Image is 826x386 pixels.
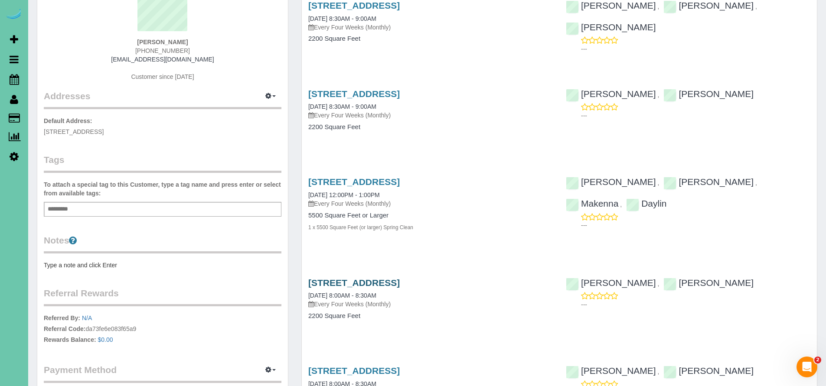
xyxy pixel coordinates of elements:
small: 1 x 5500 Square Feet (or larger) Spring Clean [308,224,413,230]
a: [PERSON_NAME] [566,0,656,10]
iframe: Intercom live chat [797,357,817,377]
legend: Notes [44,234,281,253]
a: [PERSON_NAME] [663,278,754,288]
pre: Type a note and click Enter [44,261,281,269]
a: [STREET_ADDRESS] [308,89,400,99]
p: Every Four Weeks (Monthly) [308,199,553,208]
a: [PERSON_NAME] [566,89,656,99]
label: To attach a special tag to this Customer, type a tag name and press enter or select from availabl... [44,180,281,198]
a: [STREET_ADDRESS] [308,0,400,10]
a: [PERSON_NAME] [566,278,656,288]
p: Every Four Weeks (Monthly) [308,23,553,32]
span: , [755,3,757,10]
a: [PERSON_NAME] [566,366,656,376]
label: Default Address: [44,117,92,125]
label: Referral Code: [44,324,85,333]
a: [STREET_ADDRESS] [308,177,400,187]
span: , [658,280,659,287]
a: [PERSON_NAME] [663,0,754,10]
a: Daylin [626,198,666,208]
p: Every Four Weeks (Monthly) [308,111,553,120]
p: --- [581,111,810,120]
strong: [PERSON_NAME] [137,39,188,45]
span: , [755,179,757,186]
span: , [620,201,622,208]
a: [DATE] 8:00AM - 8:30AM [308,292,376,299]
span: , [658,368,659,375]
a: [STREET_ADDRESS] [308,366,400,376]
a: N/A [82,315,92,321]
a: [PERSON_NAME] [566,177,656,187]
span: , [658,91,659,98]
p: da73fe6e083f65a9 [44,314,281,346]
a: [DATE] 8:30AM - 9:00AM [308,15,376,22]
span: 2 [814,357,821,363]
a: [DATE] 12:00PM - 1:00PM [308,191,380,198]
a: [PERSON_NAME] [663,89,754,99]
p: Every Four Weeks (Monthly) [308,300,553,308]
legend: Payment Method [44,363,281,383]
h4: 2200 Square Feet [308,35,553,42]
legend: Tags [44,153,281,173]
a: [DATE] 8:30AM - 9:00AM [308,103,376,110]
a: [PERSON_NAME] [663,366,754,376]
h4: 5500 Square Feet or Larger [308,212,553,219]
label: Referred By: [44,314,80,322]
p: --- [581,45,810,53]
a: [EMAIL_ADDRESS][DOMAIN_NAME] [111,56,214,63]
h4: 2200 Square Feet [308,312,553,320]
span: , [658,3,659,10]
img: Automaid Logo [5,9,23,21]
a: [PERSON_NAME] [566,22,656,32]
p: --- [581,300,810,309]
legend: Referral Rewards [44,287,281,306]
label: Rewards Balance: [44,335,96,344]
a: [STREET_ADDRESS] [308,278,400,288]
a: Makenna [566,198,618,208]
span: [STREET_ADDRESS] [44,128,104,135]
span: , [658,179,659,186]
h4: 2200 Square Feet [308,123,553,131]
p: --- [581,221,810,230]
a: $0.00 [98,336,113,343]
span: [PHONE_NUMBER] [135,47,190,54]
a: [PERSON_NAME] [663,177,754,187]
span: Customer since [DATE] [131,73,194,80]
